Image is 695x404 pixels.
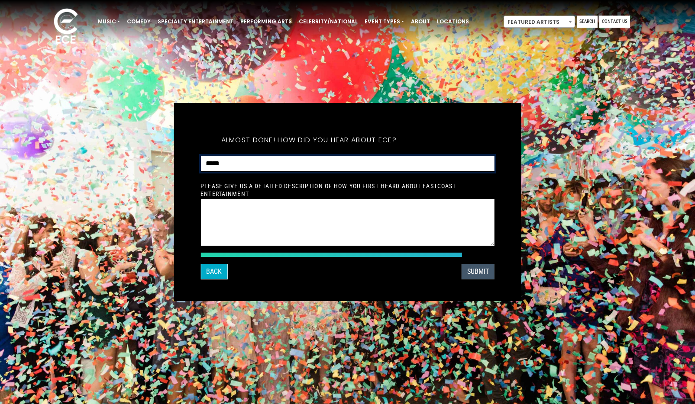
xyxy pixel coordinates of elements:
a: Specialty Entertainment [154,14,237,29]
a: About [407,14,433,29]
a: Music [94,14,123,29]
select: How did you hear about ECE [200,156,495,172]
label: Please give us a detailed description of how you first heard about EastCoast Entertainment [200,182,495,198]
h5: Almost done! How did you hear about ECE? [200,125,417,156]
a: Performing Arts [237,14,295,29]
a: Locations [433,14,472,29]
a: Contact Us [599,16,630,28]
img: ece_new_logo_whitev2-1.png [44,6,87,48]
a: Event Types [361,14,407,29]
span: Featured Artists [504,16,575,28]
a: Comedy [123,14,154,29]
button: SUBMIT [462,264,495,279]
button: Back [200,264,227,279]
a: Celebrity/National [295,14,361,29]
a: Search [577,16,598,28]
